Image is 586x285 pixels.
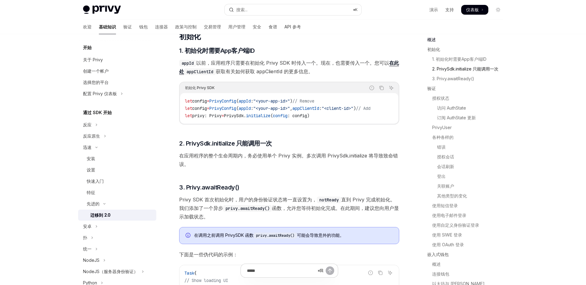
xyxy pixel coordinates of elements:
[427,230,508,240] a: 使用 SIWE 登录
[292,106,319,111] span: appClientId
[87,156,95,161] font: 安装
[83,80,109,85] font: 选择您的平台
[83,246,92,251] font: 统一
[387,84,395,92] button: 询问人工智能
[236,106,239,111] span: (
[427,259,508,269] a: 概述
[427,152,508,162] a: 授权会话
[445,7,454,13] a: 支持
[427,123,508,132] a: PrivyUser
[427,54,508,64] a: 1. 初始化时需要App客户端ID
[78,187,156,198] a: 特征
[427,37,436,42] font: 概述
[437,174,446,179] font: 登出
[427,84,508,93] a: 验证
[179,140,272,147] font: 2. PrivySdk.initialize 只能调用一次
[322,106,353,111] span: "<client-id>"
[83,269,138,274] font: NodeJS（服务器身份验证）
[78,221,156,232] button: 切换 Android 部分
[437,164,454,169] font: 会话刷新
[185,113,192,118] span: let
[269,20,277,34] a: 食谱
[228,24,245,29] font: 用户管理
[207,106,209,111] span: =
[437,183,454,189] font: 关联账户
[78,66,156,77] a: 创建一个帐户
[296,60,389,66] font: 传入一个。现在，也需要传入一个。您可以
[427,181,508,191] a: 关联账户
[239,106,251,111] span: appId
[493,5,503,15] button: 切换暗模式
[432,203,458,208] font: 使用短信登录
[216,68,308,74] font: 获取有关如何获取 appClientId 的更多信息
[432,56,487,62] font: 1. 初始化时需要App客户端ID
[99,20,116,34] a: 基础知识
[427,171,508,181] a: 登出
[87,190,95,195] font: 特征
[432,222,479,228] font: 使用自定义身份验证登录
[155,24,168,29] font: 连接器
[437,105,466,110] font: 访问 AuthState
[139,20,148,34] a: 钱包
[290,106,292,111] span: ,
[83,235,87,240] font: 扑
[427,74,508,84] a: 3. Privy.awaitReady()
[292,98,314,104] span: // Remove
[427,250,508,259] a: 嵌入式钱包
[253,106,290,111] span: "<your-app-id>"
[427,35,508,45] a: 概述
[179,205,399,220] font: 函数，允许您等待初始化完成。在此期间，建议您向用户显示加载状态。
[78,198,156,209] button: 切换高级部分
[437,144,446,150] font: 错误
[179,47,255,54] font: 1. 初始化时需要App客户端ID
[224,113,246,118] span: PrivySdk.
[427,132,508,142] a: 各种各样的
[466,7,479,12] font: 仪表板
[269,24,277,29] font: 食谱
[78,131,156,142] button: 切换 React Native 部分
[196,60,296,66] font: 以前，应用程序只需要在初始化 Privy SDK 时
[99,24,116,29] font: 基础知识
[209,98,236,104] span: PrivyConfig
[247,264,315,277] input: 提问...
[186,233,192,239] svg: 信息
[179,32,201,41] font: 初始化
[185,106,192,111] span: let
[228,20,245,34] a: 用户管理
[83,45,92,50] font: 开始
[83,122,92,127] font: 反应
[353,106,356,111] span: )
[427,162,508,171] a: 会话刷新
[273,113,288,118] span: config
[83,258,99,263] font: NodeJS
[253,98,290,104] span: "<your-app-id>"
[445,7,454,12] font: 支持
[432,213,466,218] font: 使用电子邮件登录
[175,24,197,29] font: 政策与控制
[461,5,488,15] a: 仪表板
[297,233,344,238] font: 可能会导致意外的功能。
[290,98,292,104] span: )
[432,125,452,130] font: PrivyUser
[204,20,221,34] a: 交易管理
[185,98,192,104] span: let
[251,106,253,111] span: :
[427,64,508,74] a: 2. PrivySdk.initialize 只能调用一次
[83,5,121,14] img: 灯光标志
[78,77,156,88] a: 选择您的平台
[236,98,239,104] span: (
[83,24,92,29] font: 欢迎
[207,98,209,104] span: =
[179,251,238,258] font: 下面是一些伪代码的示例：
[239,98,251,104] span: appId
[184,68,216,75] code: appClientId
[83,110,112,115] font: 通过 SDK 开始
[427,47,440,52] font: 初始化
[253,20,261,34] a: 安全
[254,233,297,239] code: privy.awaitReady()
[78,88,156,99] button: 切换配置 Privy 仪表板部分
[83,145,92,150] font: 迅速
[179,197,317,203] font: Privy SDK 首次初始化时，用户的身份验证状态将一直设置为，
[437,115,476,120] font: 订阅 AuthState 更新
[378,84,385,92] button: 复制代码块中的内容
